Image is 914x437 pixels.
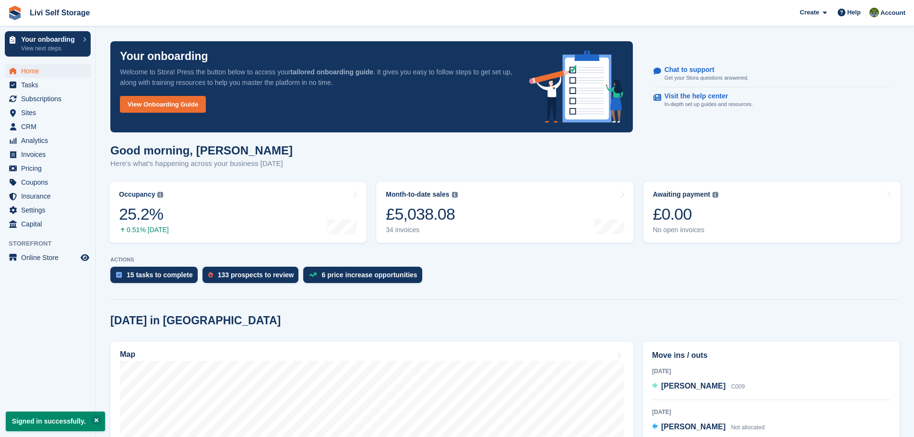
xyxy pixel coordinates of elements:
span: Settings [21,203,79,217]
span: Pricing [21,162,79,175]
a: menu [5,92,91,106]
a: Occupancy 25.2% 0.51% [DATE] [109,182,367,243]
span: Online Store [21,251,79,264]
img: onboarding-info-6c161a55d2c0e0a8cae90662b2fe09162a5109e8cc188191df67fb4f79e88e88.svg [529,51,623,123]
a: Preview store [79,252,91,263]
a: menu [5,120,91,133]
div: 34 invoices [386,226,457,234]
a: Chat to support Get your Stora questions answered. [653,61,890,87]
img: icon-info-grey-7440780725fd019a000dd9b08b2336e03edf1995a4989e88bcd33f0948082b44.svg [157,192,163,198]
span: Invoices [21,148,79,161]
a: menu [5,189,91,203]
h2: Map [120,350,135,359]
div: 6 price increase opportunities [321,271,417,279]
a: menu [5,217,91,231]
p: In-depth set up guides and resources. [665,100,753,108]
p: ACTIONS [110,257,900,263]
a: 15 tasks to complete [110,267,202,288]
div: 133 prospects to review [218,271,294,279]
p: Signed in successfully. [6,412,105,431]
span: Coupons [21,176,79,189]
span: Tasks [21,78,79,92]
h2: Move ins / outs [652,350,890,361]
a: 133 prospects to review [202,267,304,288]
img: icon-info-grey-7440780725fd019a000dd9b08b2336e03edf1995a4989e88bcd33f0948082b44.svg [712,192,718,198]
span: Account [880,8,905,18]
img: stora-icon-8386f47178a22dfd0bd8f6a31ec36ba5ce8667c1dd55bd0f319d3a0aa187defe.svg [8,6,22,20]
div: Month-to-date sales [386,190,449,199]
p: Your onboarding [21,36,78,43]
p: Welcome to Stora! Press the button below to access your . It gives you easy to follow steps to ge... [120,67,514,88]
span: Insurance [21,189,79,203]
a: [PERSON_NAME] Not allocated [652,421,765,434]
a: menu [5,148,91,161]
a: menu [5,162,91,175]
a: 6 price increase opportunities [303,267,427,288]
span: CRM [21,120,79,133]
div: 15 tasks to complete [127,271,193,279]
a: menu [5,134,91,147]
p: Here's what's happening across your business [DATE] [110,158,293,169]
div: 25.2% [119,204,169,224]
a: Your onboarding View next steps [5,31,91,57]
div: [DATE] [652,408,890,416]
p: Chat to support [665,66,741,74]
div: 0.51% [DATE] [119,226,169,234]
div: Occupancy [119,190,155,199]
span: Storefront [9,239,95,248]
a: menu [5,78,91,92]
img: icon-info-grey-7440780725fd019a000dd9b08b2336e03edf1995a4989e88bcd33f0948082b44.svg [452,192,458,198]
span: [PERSON_NAME] [661,382,725,390]
p: Get your Stora questions answered. [665,74,748,82]
a: menu [5,106,91,119]
p: Visit the help center [665,92,746,100]
span: Analytics [21,134,79,147]
span: [PERSON_NAME] [661,423,725,431]
img: Matty Bulman [869,8,879,17]
a: Livi Self Storage [26,5,94,21]
span: Subscriptions [21,92,79,106]
span: Sites [21,106,79,119]
a: Awaiting payment £0.00 No open invoices [643,182,901,243]
a: menu [5,64,91,78]
a: Visit the help center In-depth set up guides and resources. [653,87,890,113]
span: Create [800,8,819,17]
span: Not allocated [731,424,765,431]
a: View Onboarding Guide [120,96,206,113]
img: prospect-51fa495bee0391a8d652442698ab0144808aea92771e9ea1ae160a38d050c398.svg [208,272,213,278]
div: Awaiting payment [653,190,711,199]
p: Your onboarding [120,51,208,62]
div: £0.00 [653,204,719,224]
a: menu [5,203,91,217]
div: No open invoices [653,226,719,234]
span: Capital [21,217,79,231]
img: task-75834270c22a3079a89374b754ae025e5fb1db73e45f91037f5363f120a921f8.svg [116,272,122,278]
a: Month-to-date sales £5,038.08 34 invoices [376,182,633,243]
strong: tailored onboarding guide [290,68,373,76]
span: Home [21,64,79,78]
a: menu [5,251,91,264]
span: Help [847,8,861,17]
a: menu [5,176,91,189]
div: [DATE] [652,367,890,376]
h1: Good morning, [PERSON_NAME] [110,144,293,157]
a: [PERSON_NAME] C009 [652,380,745,393]
p: View next steps [21,44,78,53]
img: price_increase_opportunities-93ffe204e8149a01c8c9dc8f82e8f89637d9d84a8eef4429ea346261dce0b2c0.svg [309,272,317,277]
span: C009 [731,383,745,390]
div: £5,038.08 [386,204,457,224]
h2: [DATE] in [GEOGRAPHIC_DATA] [110,314,281,327]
